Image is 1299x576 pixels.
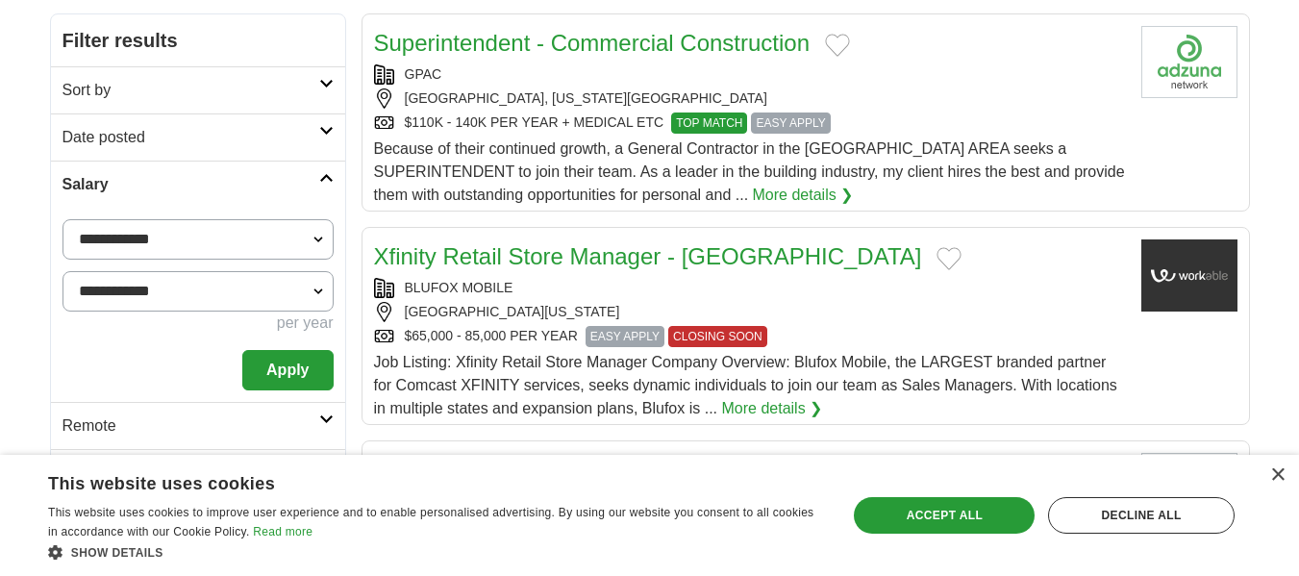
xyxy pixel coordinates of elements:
button: Add to favorite jobs [825,34,850,57]
div: [GEOGRAPHIC_DATA][US_STATE] [374,302,1126,322]
a: Xfinity Retail Store Manager - [GEOGRAPHIC_DATA] [374,243,922,269]
h2: Filter results [51,14,345,66]
a: Sort by [51,66,345,113]
div: Show details [48,542,824,562]
span: Show details [71,546,163,560]
span: Job Listing: Xfinity Retail Store Manager Company Overview: Blufox Mobile, the LARGEST branded pa... [374,354,1117,416]
h2: Date posted [62,126,319,149]
img: U.S. Customs and Border Protection logo [1141,453,1237,525]
div: BLUFOX MOBILE [374,278,1126,298]
a: Remote [51,402,345,449]
a: More details ❯ [721,397,822,420]
div: $110K - 140K PER YEAR + MEDICAL ETC [374,113,1126,134]
div: per year [62,312,334,335]
a: Date posted [51,113,345,161]
h2: Sort by [62,79,319,102]
div: Close [1270,468,1285,483]
span: TOP MATCH [671,113,747,134]
div: Accept all [854,497,1035,534]
span: EASY APPLY [751,113,830,134]
a: Read more, opens a new window [253,525,312,538]
img: Company logo [1141,239,1237,312]
div: This website uses cookies [48,466,776,495]
div: Decline all [1048,497,1235,534]
a: Location [51,449,345,496]
span: Because of their continued growth, a General Contractor in the [GEOGRAPHIC_DATA] AREA seeks a SUP... [374,140,1125,203]
button: Add to favorite jobs [937,247,962,270]
a: Salary [51,161,345,208]
h2: Salary [62,173,319,196]
button: Apply [242,350,333,390]
a: Superintendent - Commercial Construction [374,30,811,56]
img: Company logo [1141,26,1237,98]
a: More details ❯ [753,184,854,207]
span: CLOSING SOON [668,326,767,347]
div: GPAC [374,64,1126,85]
h2: Remote [62,414,319,438]
span: EASY APPLY [586,326,664,347]
div: $65,000 - 85,000 PER YEAR [374,326,1126,347]
div: [GEOGRAPHIC_DATA], [US_STATE][GEOGRAPHIC_DATA] [374,88,1126,109]
span: This website uses cookies to improve user experience and to enable personalised advertising. By u... [48,506,813,538]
